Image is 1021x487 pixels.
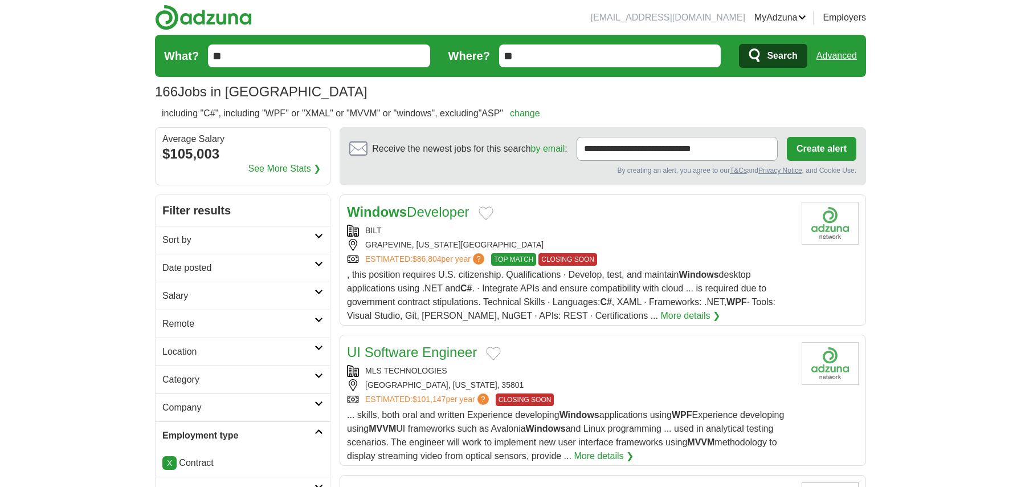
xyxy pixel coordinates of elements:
h2: Salary [162,289,315,303]
strong: C# [600,297,611,307]
span: 166 [155,82,178,102]
img: Adzuna logo [155,5,252,30]
strong: Windows [559,410,599,420]
h2: Filter results [156,195,330,226]
span: ? [473,253,484,265]
a: Advanced [816,44,857,67]
a: WindowsDeveloper [347,204,469,220]
a: MyAdzuna [754,11,807,25]
strong: Windows [679,270,719,279]
h2: Remote [162,317,315,331]
h2: Sort by [162,233,315,247]
label: Where? [448,47,490,64]
div: MLS TECHNOLOGIES [347,365,793,377]
div: BILT [347,225,793,237]
span: $101,147 [413,395,446,404]
strong: WPF [726,297,747,307]
strong: WPF [672,410,692,420]
img: Company logo [802,202,859,245]
span: ? [477,393,489,405]
span: Search [767,44,797,67]
h2: Company [162,401,315,415]
a: Salary [156,282,330,310]
a: Location [156,338,330,366]
a: X [162,456,177,470]
a: Date posted [156,254,330,282]
a: ESTIMATED:$101,147per year? [365,393,491,406]
a: Sort by [156,226,330,254]
button: Add to favorite jobs [486,347,501,360]
h2: Location [162,345,315,359]
span: Receive the newest jobs for this search : [372,142,567,156]
img: Company logo [802,342,859,385]
div: Average Salary [162,135,323,144]
span: , this position requires U.S. citizenship. Qualifications · Develop, test, and maintain desktop a... [347,270,775,320]
strong: Windows [347,204,407,220]
strong: MVVM [687,437,714,447]
a: ESTIMATED:$86,804per year? [365,253,487,266]
span: CLOSING SOON [496,393,554,406]
a: See More Stats ❯ [248,162,321,176]
h2: Category [162,373,315,387]
span: $86,804 [413,254,442,263]
strong: MVVM [369,424,396,433]
div: GRAPEVINE, [US_STATE][GEOGRAPHIC_DATA] [347,239,793,251]
div: [GEOGRAPHIC_DATA], [US_STATE], 35801 [347,379,793,391]
a: change [510,108,540,118]
span: TOP MATCH [491,253,536,266]
span: CLOSING SOON [538,253,597,266]
h2: Date posted [162,261,315,275]
a: Employment type [156,421,330,449]
a: Privacy Notice [758,167,802,174]
div: $105,003 [162,144,323,164]
a: More details ❯ [574,449,634,463]
h1: Jobs in [GEOGRAPHIC_DATA] [155,84,367,99]
h2: including "C#", including "WPF" or "XMAL" or "MVVM" or "windows", excluding"ASP" [162,107,540,120]
button: Search [739,44,807,68]
span: ... skills, both oral and written Experience developing applications using Experience developing ... [347,410,784,461]
a: UI Software Engineer [347,344,477,360]
h2: Employment type [162,429,315,443]
li: Contract [162,456,323,470]
button: Create alert [787,137,856,161]
a: by email [531,144,565,153]
a: T&Cs [730,167,747,174]
strong: Windows [526,424,566,433]
a: Category [156,366,330,393]
a: More details ❯ [660,309,720,323]
strong: C# [460,283,472,293]
button: Add to favorite jobs [479,206,493,220]
li: [EMAIL_ADDRESS][DOMAIN_NAME] [591,11,745,25]
label: What? [164,47,199,64]
a: Company [156,393,330,421]
a: Employers [823,11,866,25]
div: By creating an alert, you agree to our and , and Cookie Use. [349,165,856,176]
a: Remote [156,310,330,338]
